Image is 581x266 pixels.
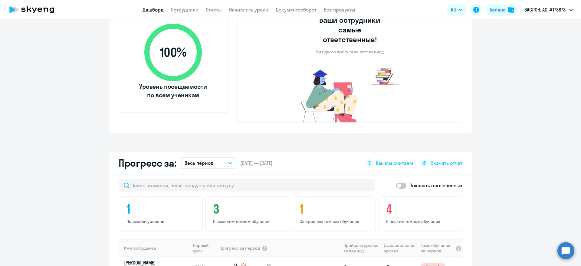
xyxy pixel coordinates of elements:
button: ЗАСЛОН, АО, #178873 [521,2,576,17]
a: Документооборот [276,7,317,13]
a: Отчеты [206,7,222,13]
span: Как мы считаем [376,160,413,166]
a: Все продукты [324,7,355,13]
p: [PERSON_NAME] [124,259,186,266]
img: no-truants [289,67,411,122]
th: Имя сотрудника [119,239,191,257]
p: Со средним темпом обучения [300,219,370,224]
h4: 1 [300,202,370,216]
p: ЗАСЛОН, АО, #178873 [524,6,566,13]
span: [DATE] — [DATE] [240,160,272,166]
th: Первый урок [191,239,219,257]
p: Повысили уровень [126,219,197,224]
span: Скачать отчет [431,160,462,166]
button: Весь период [181,157,235,169]
h3: Ваши сотрудники самые ответственные! [311,15,389,44]
a: Сотрудники [171,7,199,13]
a: Дашборд [143,7,164,13]
h4: 4 [386,202,456,216]
span: Прогресс за период [219,245,260,251]
button: Балансbalance [486,4,518,16]
span: Темп обучения за период [421,243,454,254]
span: 100 % [138,45,208,60]
th: Пройдено уроков за период [341,239,382,257]
img: balance [508,7,514,13]
span: RU [451,6,456,13]
h4: 1 [126,202,197,216]
a: Начислить уроки [229,7,268,13]
div: Баланс [490,6,506,13]
p: Весь период [185,159,214,167]
p: Ни одного прогула за этот период [316,49,384,55]
p: С высоким темпом обучения [213,219,283,224]
span: Уровень посещаемости по всем ученикам [138,82,208,99]
h2: Прогресс за: [119,157,176,169]
button: RU [447,4,467,16]
h4: 3 [213,202,283,216]
input: Поиск по имени, email, продукту или статусу [119,179,375,191]
p: Показать отключенных [409,182,462,189]
th: До завершения уровня [382,239,418,257]
p: С низким темпом обучения [386,219,456,224]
